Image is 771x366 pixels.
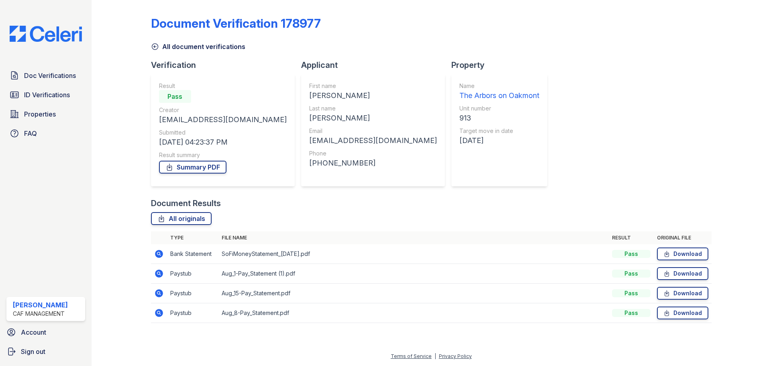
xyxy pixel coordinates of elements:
[459,127,539,135] div: Target move in date
[24,90,70,100] span: ID Verifications
[451,59,554,71] div: Property
[13,310,68,318] div: CAF Management
[21,347,45,356] span: Sign out
[24,71,76,80] span: Doc Verifications
[459,112,539,124] div: 913
[612,250,651,258] div: Pass
[6,87,85,103] a: ID Verifications
[159,114,287,125] div: [EMAIL_ADDRESS][DOMAIN_NAME]
[159,129,287,137] div: Submitted
[612,309,651,317] div: Pass
[391,353,432,359] a: Terms of Service
[434,353,436,359] div: |
[151,198,221,209] div: Document Results
[151,16,321,31] div: Document Verification 178977
[159,151,287,159] div: Result summary
[151,59,301,71] div: Verification
[6,125,85,141] a: FAQ
[309,90,437,101] div: [PERSON_NAME]
[167,231,218,244] th: Type
[459,82,539,101] a: Name The Arbors on Oakmont
[167,244,218,264] td: Bank Statement
[159,137,287,148] div: [DATE] 04:23:37 PM
[218,231,609,244] th: File name
[309,157,437,169] div: [PHONE_NUMBER]
[159,90,191,103] div: Pass
[167,303,218,323] td: Paystub
[439,353,472,359] a: Privacy Policy
[159,161,226,174] a: Summary PDF
[309,104,437,112] div: Last name
[309,82,437,90] div: First name
[24,109,56,119] span: Properties
[301,59,451,71] div: Applicant
[612,270,651,278] div: Pass
[459,82,539,90] div: Name
[657,287,708,300] a: Download
[218,303,609,323] td: Aug_8-Pay_Statement.pdf
[6,106,85,122] a: Properties
[654,231,712,244] th: Original file
[218,284,609,303] td: Aug_15-Pay_Statement.pdf
[159,82,287,90] div: Result
[167,284,218,303] td: Paystub
[218,264,609,284] td: Aug_1-Pay_Statement (1).pdf
[151,212,212,225] a: All originals
[612,289,651,297] div: Pass
[167,264,218,284] td: Paystub
[151,42,245,51] a: All document verifications
[21,327,46,337] span: Account
[657,267,708,280] a: Download
[609,231,654,244] th: Result
[3,26,88,42] img: CE_Logo_Blue-a8612792a0a2168367f1c8372b55b34899dd931a85d93a1a3d3e32e68fde9ad4.png
[309,149,437,157] div: Phone
[6,67,85,84] a: Doc Verifications
[24,129,37,138] span: FAQ
[13,300,68,310] div: [PERSON_NAME]
[657,247,708,260] a: Download
[459,104,539,112] div: Unit number
[309,112,437,124] div: [PERSON_NAME]
[459,135,539,146] div: [DATE]
[459,90,539,101] div: The Arbors on Oakmont
[218,244,609,264] td: SoFiMoneyStatement_[DATE].pdf
[3,324,88,340] a: Account
[309,135,437,146] div: [EMAIL_ADDRESS][DOMAIN_NAME]
[657,307,708,319] a: Download
[159,106,287,114] div: Creator
[3,344,88,360] a: Sign out
[309,127,437,135] div: Email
